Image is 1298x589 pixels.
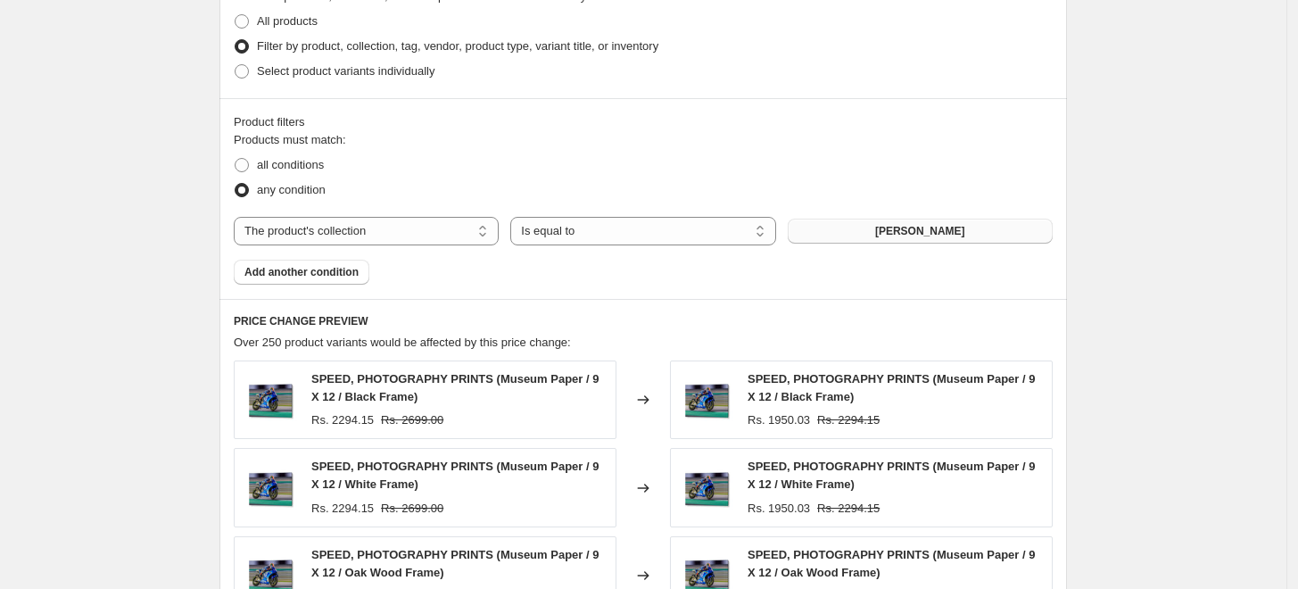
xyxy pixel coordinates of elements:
strike: Rs. 2294.15 [817,411,880,429]
span: any condition [257,183,326,196]
div: Rs. 1950.03 [748,500,810,518]
img: speed-bike-poster-in-Gallery-Wrap_80x.jpg [244,373,297,427]
span: SPEED, PHOTOGRAPHY PRINTS (Museum Paper / 9 X 12 / White Frame) [748,460,1035,491]
img: speed-bike-poster-in-Gallery-Wrap_80x.jpg [680,373,733,427]
strike: Rs. 2294.15 [817,500,880,518]
span: SPEED, PHOTOGRAPHY PRINTS (Museum Paper / 9 X 12 / Black Frame) [748,372,1035,403]
img: speed-bike-poster-in-Gallery-Wrap_80x.jpg [244,461,297,515]
strike: Rs. 2699.00 [381,500,443,518]
span: SPEED, PHOTOGRAPHY PRINTS (Museum Paper / 9 X 12 / Oak Wood Frame) [748,548,1035,579]
h6: PRICE CHANGE PREVIEW [234,314,1053,328]
span: [PERSON_NAME] [875,224,965,238]
span: Add another condition [244,265,359,279]
span: SPEED, PHOTOGRAPHY PRINTS (Museum Paper / 9 X 12 / Black Frame) [311,372,599,403]
button: Add another condition [234,260,369,285]
span: Products must match: [234,133,346,146]
div: Rs. 2294.15 [311,500,374,518]
span: Filter by product, collection, tag, vendor, product type, variant title, or inventory [257,39,658,53]
span: Over 250 product variants would be affected by this price change: [234,336,571,349]
span: All products [257,14,318,28]
div: Product filters [234,113,1053,131]
img: speed-bike-poster-in-Gallery-Wrap_80x.jpg [680,461,733,515]
span: SPEED, PHOTOGRAPHY PRINTS (Museum Paper / 9 X 12 / Oak Wood Frame) [311,548,599,579]
span: all conditions [257,158,324,171]
div: Rs. 2294.15 [311,411,374,429]
button: ABDELKADER ALLAM [788,219,1053,244]
strike: Rs. 2699.00 [381,411,443,429]
div: Rs. 1950.03 [748,411,810,429]
span: SPEED, PHOTOGRAPHY PRINTS (Museum Paper / 9 X 12 / White Frame) [311,460,599,491]
span: Select product variants individually [257,64,434,78]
